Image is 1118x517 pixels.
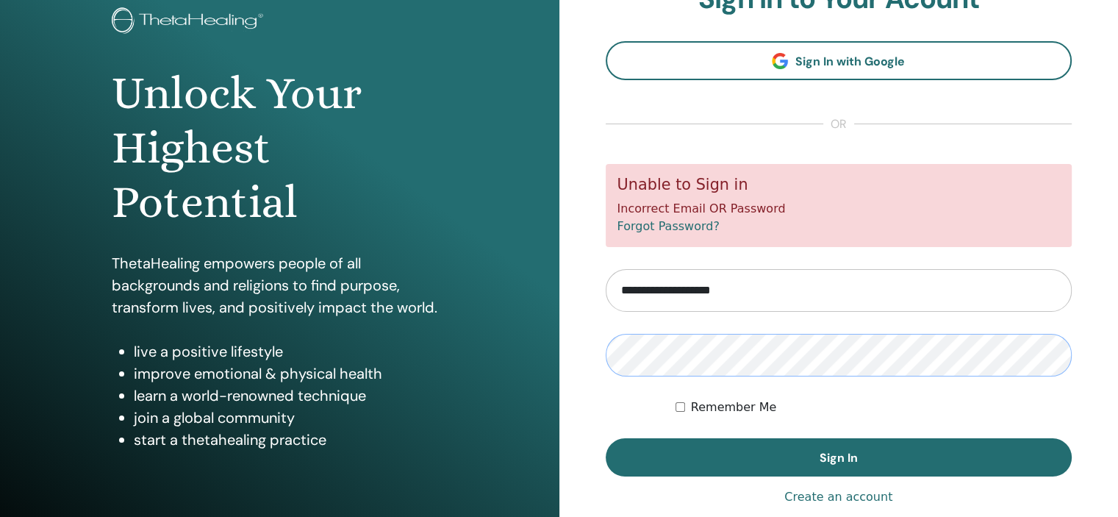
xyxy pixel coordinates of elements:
h1: Unlock Your Highest Potential [112,66,448,230]
a: Create an account [784,488,892,506]
p: ThetaHealing empowers people of all backgrounds and religions to find purpose, transform lives, a... [112,252,448,318]
button: Sign In [606,438,1072,477]
li: join a global community [134,407,448,429]
li: live a positive lifestyle [134,340,448,363]
a: Sign In with Google [606,41,1072,80]
div: Incorrect Email OR Password [606,164,1072,247]
li: learn a world-renowned technique [134,385,448,407]
span: or [823,115,854,133]
a: Forgot Password? [617,219,720,233]
li: improve emotional & physical health [134,363,448,385]
h5: Unable to Sign in [617,176,1061,194]
span: Sign In [820,450,858,466]
span: Sign In with Google [795,54,905,69]
li: start a thetahealing practice [134,429,448,451]
div: Keep me authenticated indefinitely or until I manually logout [676,399,1072,416]
label: Remember Me [691,399,777,416]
